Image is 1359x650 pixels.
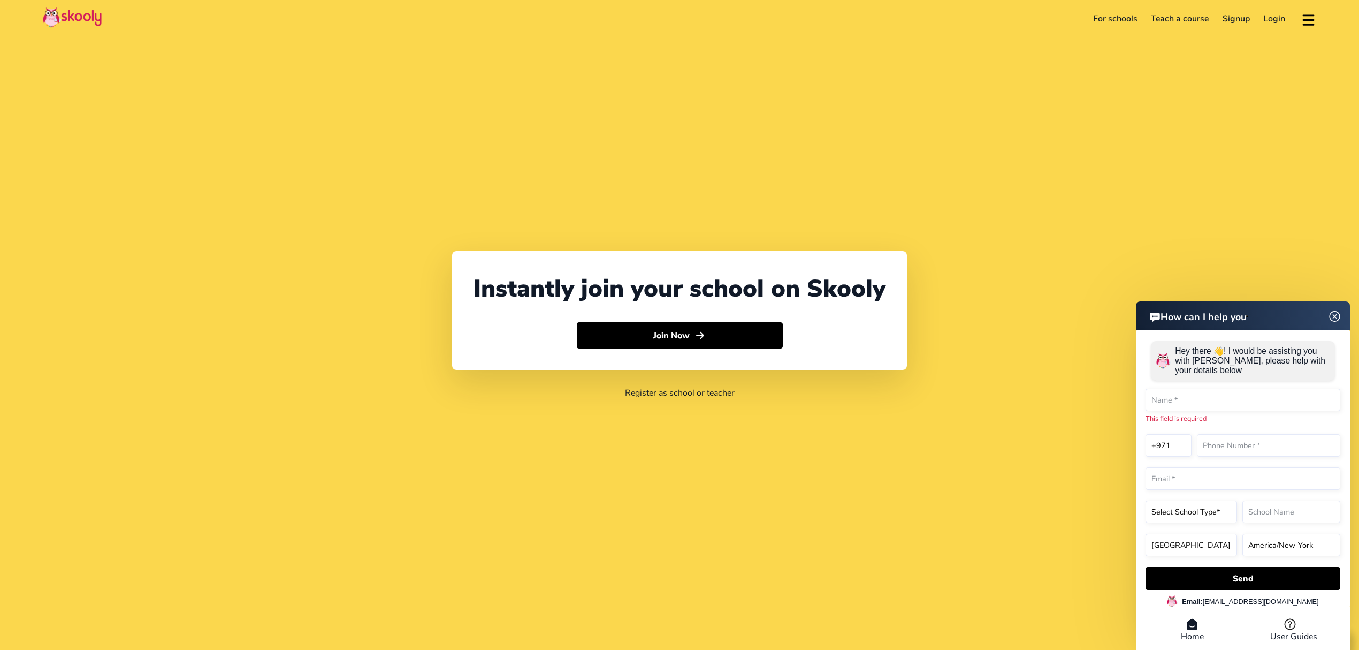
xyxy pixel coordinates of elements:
[43,7,102,28] img: Skooly
[1257,10,1293,27] a: Login
[1144,10,1216,27] a: Teach a course
[1086,10,1144,27] a: For schools
[1301,10,1316,28] button: menu outline
[1216,10,1257,27] a: Signup
[474,273,885,305] div: Instantly join your school on Skooly
[577,322,783,349] button: Join Nowarrow forward outline
[694,330,706,341] ion-icon: arrow forward outline
[625,387,735,399] a: Register as school or teacher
